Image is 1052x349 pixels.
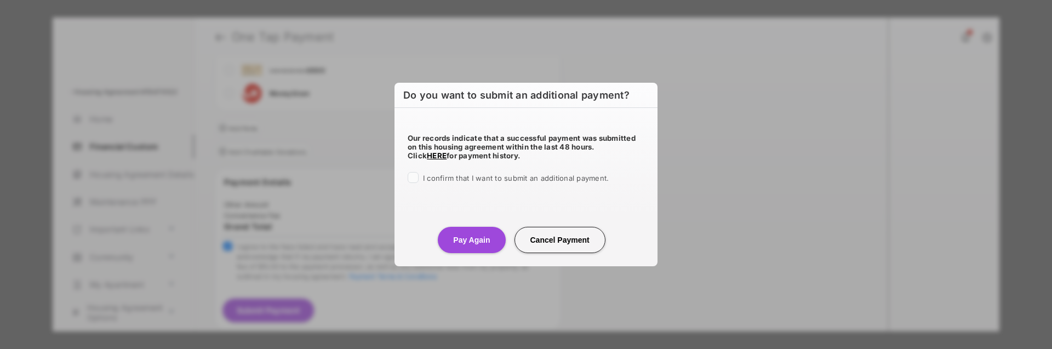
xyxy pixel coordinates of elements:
[395,83,658,108] h6: Do you want to submit an additional payment?
[514,227,605,253] button: Cancel Payment
[438,227,505,253] button: Pay Again
[408,134,644,160] h5: Our records indicate that a successful payment was submitted on this housing agreement within the...
[423,174,609,182] span: I confirm that I want to submit an additional payment.
[427,151,447,160] a: HERE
